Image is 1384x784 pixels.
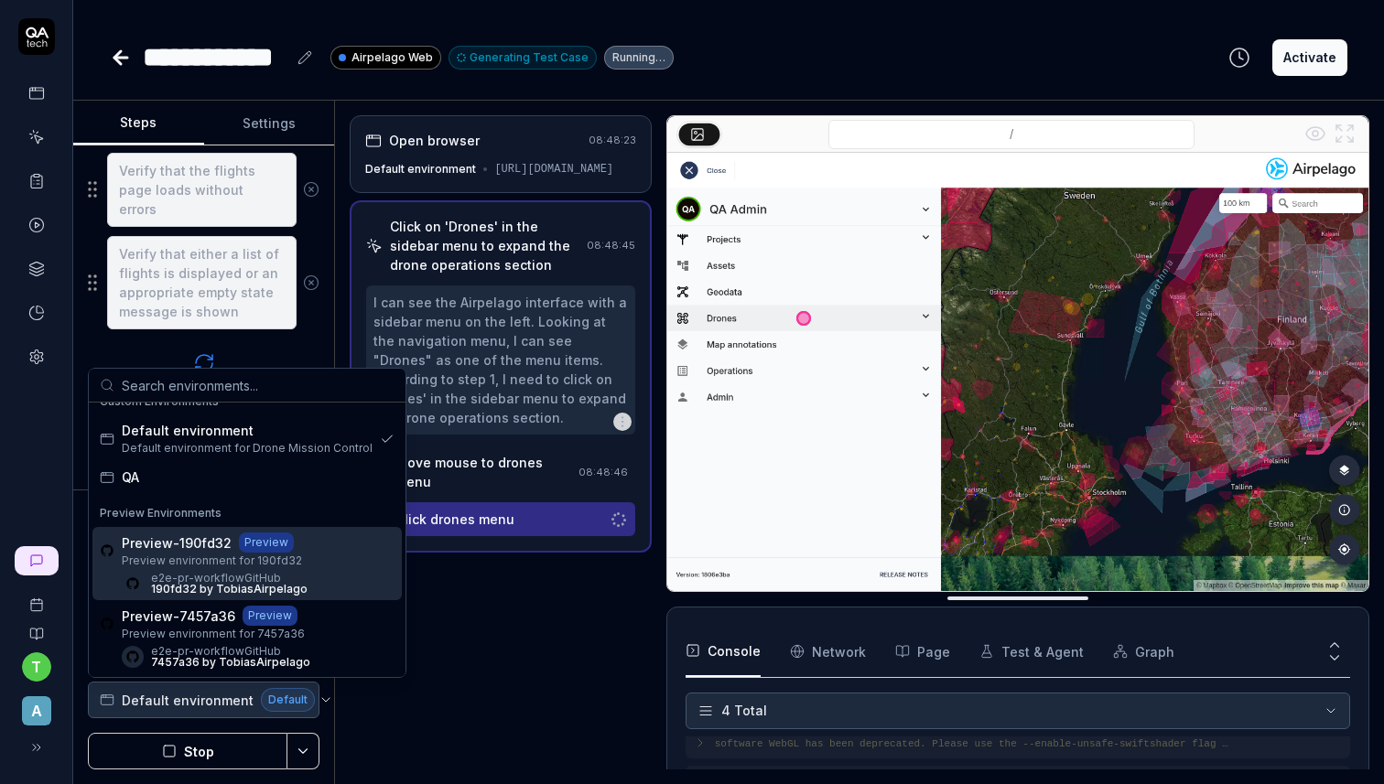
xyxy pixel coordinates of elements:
[297,171,327,208] button: Remove step
[122,467,139,487] span: QA
[151,644,244,658] a: e2e-pr-workflow
[667,153,1368,591] img: Screenshot
[122,533,232,553] span: Preview-190fd32
[122,440,373,456] span: Default environment for Drone Mission Control
[366,446,634,499] button: Move mouse to drones menu08:48:46
[151,582,197,596] a: 190fd32
[88,152,319,228] div: Suggestions
[715,721,1234,751] pre: [GroupMarkerNotSet([DOMAIN_NAME]/242999)!:A0301C005C150000]Automatic fallback to software WebGL h...
[22,652,51,682] button: t
[88,235,319,330] div: Suggestions
[7,682,65,729] button: A
[73,102,204,145] button: Steps
[261,688,315,712] span: Default
[7,583,65,612] a: Book a call with us
[122,607,235,626] span: Preview-7457a36
[92,499,402,527] div: Preview Environments
[395,510,514,529] div: Click drones menu
[297,264,327,301] button: Remove step
[1301,119,1330,148] button: Show all interative elements
[122,369,395,402] input: Search environments...
[578,466,628,478] time: 08:48:46
[589,134,636,146] time: 08:48:23
[587,239,635,252] time: 08:48:45
[790,626,866,677] button: Network
[7,612,65,641] a: Documentation
[216,582,308,596] a: TobiasAirpelago
[151,571,244,585] a: e2e-pr-workflow
[122,626,310,642] span: Preview environment for 7457a36
[151,646,310,657] div: GitHub
[204,102,335,145] button: Settings
[239,532,294,553] span: Preview
[151,655,200,669] a: 7457a36
[686,626,761,677] button: Console
[979,626,1084,677] button: Test & Agent
[365,161,476,177] div: Default environment
[390,217,578,274] div: Click on 'Drones' in the sidebar menu to expand the drone operations section
[122,421,254,440] span: Default environment
[494,161,613,177] div: [URL][DOMAIN_NAME]
[330,45,441,70] a: Airpelago Web
[89,403,405,677] div: Suggestions
[1113,626,1174,677] button: Graph
[151,573,308,584] div: GitHub
[351,49,433,66] span: Airpelago Web
[151,657,310,668] div: by
[15,546,59,575] a: New conversation
[219,655,310,669] a: TobiasAirpelago
[395,453,570,491] div: Move mouse to drones menu
[122,553,308,569] span: Preview environment for 190fd32
[389,131,480,150] div: Open browser
[366,502,634,536] button: Click drones menu
[1272,39,1347,76] button: Activate
[449,46,597,70] button: Generating Test Case
[22,696,51,725] span: A
[243,606,297,626] span: Preview
[1217,39,1261,76] button: View version history
[604,46,674,70] div: Running…
[88,733,287,769] button: Stop
[88,682,319,718] button: Default environmentDefault
[895,626,950,677] button: Page
[122,691,254,710] span: Default environment
[151,584,308,595] div: by
[1330,119,1359,148] button: Open in full screen
[373,293,627,427] div: I can see the Airpelago interface with a sidebar menu on the left. Looking at the navigation menu...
